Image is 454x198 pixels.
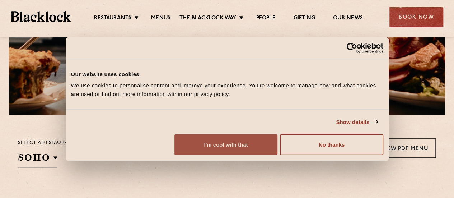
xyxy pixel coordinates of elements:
[71,70,383,78] div: Our website uses cookies
[174,134,277,155] button: I'm cool with that
[294,15,315,23] a: Gifting
[179,15,236,23] a: The Blacklock Way
[256,15,275,23] a: People
[94,15,131,23] a: Restaurants
[374,138,436,158] a: View PDF Menu
[151,15,170,23] a: Menus
[320,42,383,53] a: Usercentrics Cookiebot - opens in a new window
[11,11,71,22] img: BL_Textured_Logo-footer-cropped.svg
[71,81,383,98] div: We use cookies to personalise content and improve your experience. You're welcome to manage how a...
[18,151,57,167] h2: SOHO
[333,15,363,23] a: Our News
[336,118,378,126] a: Show details
[389,7,443,27] div: Book Now
[18,138,76,148] p: Select a restaurant
[280,134,383,155] button: No thanks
